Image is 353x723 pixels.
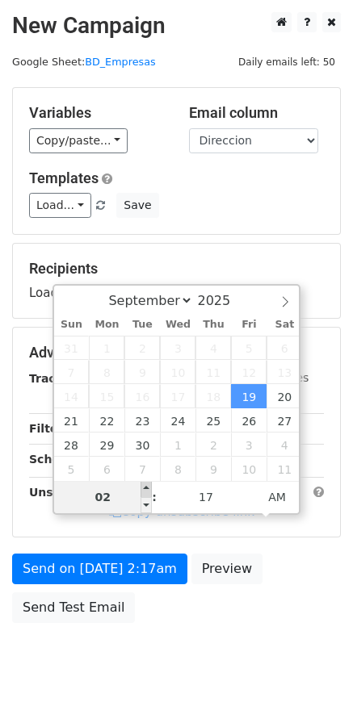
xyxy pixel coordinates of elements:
a: Copy unsubscribe link [109,504,254,519]
span: September 6, 2025 [267,336,302,360]
span: September 10, 2025 [160,360,195,384]
span: October 10, 2025 [231,457,267,481]
span: : [152,481,157,513]
span: Mon [89,320,124,330]
span: October 9, 2025 [195,457,231,481]
span: September 19, 2025 [231,384,267,408]
h5: Recipients [29,260,324,278]
input: Minute [157,481,255,513]
span: October 1, 2025 [160,433,195,457]
a: Copy/paste... [29,128,128,153]
span: September 27, 2025 [267,408,302,433]
span: October 11, 2025 [267,457,302,481]
iframe: Chat Widget [272,646,353,723]
strong: Filters [29,422,70,435]
div: Loading... [29,260,324,302]
a: Send on [DATE] 2:17am [12,554,187,584]
small: Google Sheet: [12,56,156,68]
span: Sat [267,320,302,330]
span: October 5, 2025 [54,457,90,481]
div: Widget de chat [272,646,353,723]
span: Thu [195,320,231,330]
span: September 25, 2025 [195,408,231,433]
span: September 21, 2025 [54,408,90,433]
span: September 3, 2025 [160,336,195,360]
span: September 14, 2025 [54,384,90,408]
a: BD_Empresas [85,56,155,68]
button: Save [116,193,158,218]
span: Daily emails left: 50 [233,53,341,71]
input: Hour [54,481,153,513]
h5: Variables [29,104,165,122]
span: September 5, 2025 [231,336,267,360]
span: September 18, 2025 [195,384,231,408]
span: September 8, 2025 [89,360,124,384]
span: Fri [231,320,267,330]
h5: Advanced [29,344,324,361]
span: September 22, 2025 [89,408,124,433]
strong: Schedule [29,453,87,466]
span: Sun [54,320,90,330]
span: October 2, 2025 [195,433,231,457]
span: October 4, 2025 [267,433,302,457]
span: September 12, 2025 [231,360,267,384]
a: Send Test Email [12,592,135,623]
span: September 11, 2025 [195,360,231,384]
span: September 28, 2025 [54,433,90,457]
span: Wed [160,320,195,330]
a: Daily emails left: 50 [233,56,341,68]
span: October 7, 2025 [124,457,160,481]
span: September 13, 2025 [267,360,302,384]
span: Tue [124,320,160,330]
a: Templates [29,169,99,186]
strong: Tracking [29,372,83,385]
span: October 8, 2025 [160,457,195,481]
span: September 20, 2025 [267,384,302,408]
span: September 16, 2025 [124,384,160,408]
span: September 4, 2025 [195,336,231,360]
span: September 9, 2025 [124,360,160,384]
span: September 15, 2025 [89,384,124,408]
strong: Unsubscribe [29,486,108,499]
span: September 2, 2025 [124,336,160,360]
span: September 23, 2025 [124,408,160,433]
span: September 17, 2025 [160,384,195,408]
span: October 3, 2025 [231,433,267,457]
a: Preview [191,554,263,584]
a: Load... [29,193,91,218]
span: September 26, 2025 [231,408,267,433]
span: August 31, 2025 [54,336,90,360]
span: September 24, 2025 [160,408,195,433]
h5: Email column [189,104,325,122]
span: October 6, 2025 [89,457,124,481]
span: September 7, 2025 [54,360,90,384]
span: September 29, 2025 [89,433,124,457]
span: September 1, 2025 [89,336,124,360]
span: September 30, 2025 [124,433,160,457]
h2: New Campaign [12,12,341,40]
span: Click to toggle [255,481,300,513]
input: Year [193,293,251,308]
